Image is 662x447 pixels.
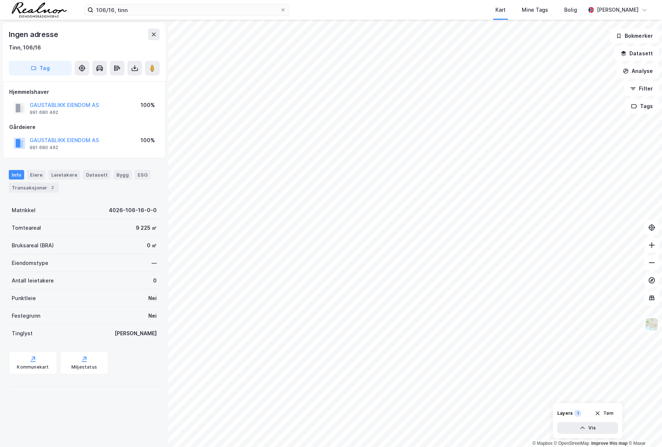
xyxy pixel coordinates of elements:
div: Gårdeiere [9,123,159,132]
button: Analyse [617,64,659,78]
div: Eiendomstype [12,259,48,267]
input: Søk på adresse, matrikkel, gårdeiere, leietakere eller personer [93,4,280,15]
div: Kontrollprogram for chat [625,412,662,447]
div: Bygg [114,170,132,180]
div: ESG [135,170,150,180]
div: 4026-106-16-0-0 [109,206,157,215]
button: Tag [9,61,72,75]
div: Ingen adresse [9,29,59,40]
div: Nei [148,311,157,320]
div: Bolig [564,5,577,14]
div: 1 [574,410,581,417]
div: Punktleie [12,294,36,303]
img: Z [645,317,659,331]
div: 9 225 ㎡ [136,223,157,232]
div: 2 [49,184,56,191]
div: Transaksjoner [9,182,59,193]
button: Bokmerker [610,29,659,43]
div: [PERSON_NAME] [597,5,639,14]
img: realnor-logo.934646d98de889bb5806.png [12,2,67,18]
a: Improve this map [591,441,628,446]
div: Kommunekart [17,364,49,370]
div: 0 ㎡ [147,241,157,250]
div: Eiere [27,170,45,180]
div: Tinn, 106/16 [9,43,41,52]
div: 100% [141,136,155,145]
a: Mapbox [532,441,553,446]
div: Miljøstatus [71,364,97,370]
button: Tøm [590,407,618,419]
div: 991 680 462 [30,145,58,151]
div: 991 680 462 [30,110,58,115]
button: Tags [625,99,659,114]
div: Tomteareal [12,223,41,232]
div: Nei [148,294,157,303]
button: Vis [557,422,618,434]
div: Matrikkel [12,206,36,215]
a: OpenStreetMap [554,441,590,446]
div: Info [9,170,24,180]
div: Antall leietakere [12,276,54,285]
div: Festegrunn [12,311,40,320]
div: — [152,259,157,267]
div: Hjemmelshaver [9,88,159,96]
div: Tinglyst [12,329,33,338]
div: Layers [557,410,573,416]
button: Datasett [614,46,659,61]
div: 100% [141,101,155,110]
div: Mine Tags [522,5,548,14]
div: [PERSON_NAME] [115,329,157,338]
div: 0 [153,276,157,285]
iframe: Chat Widget [625,412,662,447]
div: Datasett [83,170,111,180]
button: Filter [624,81,659,96]
div: Leietakere [48,170,80,180]
div: Kart [495,5,506,14]
div: Bruksareal (BRA) [12,241,54,250]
